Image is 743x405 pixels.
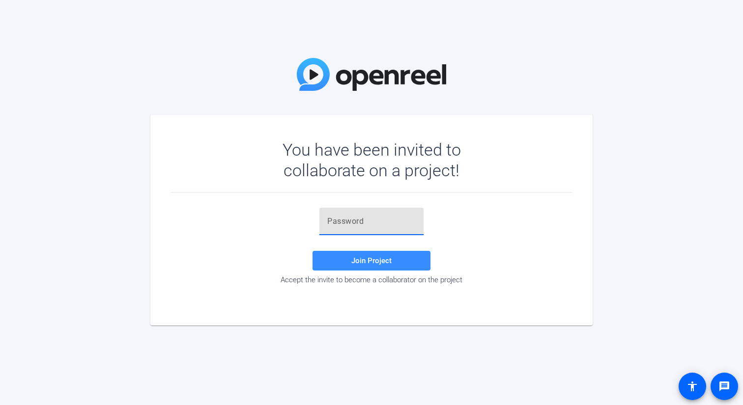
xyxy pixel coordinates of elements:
[351,256,392,265] span: Join Project
[686,380,698,392] mat-icon: accessibility
[313,251,430,270] button: Join Project
[254,139,489,181] div: You have been invited to collaborate on a project!
[327,216,416,227] input: Password
[718,380,730,392] mat-icon: message
[297,58,446,91] img: OpenReel Logo
[170,275,573,284] div: Accept the invite to become a collaborator on the project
